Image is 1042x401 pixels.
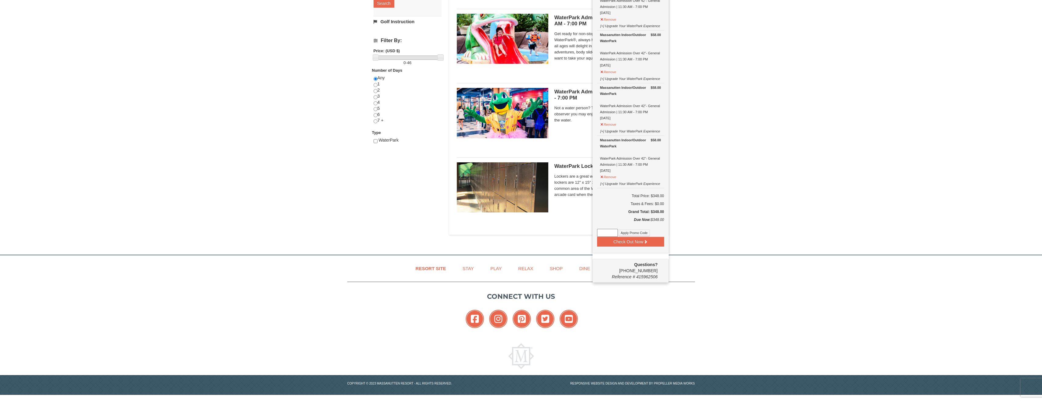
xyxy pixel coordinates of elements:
[374,38,442,43] h4: Filter By:
[372,130,381,135] strong: Type
[457,88,548,138] img: 6619917-1587-675fdf84.jpg
[600,85,661,121] div: WaterPark Admission Over 42"- General Admission | 11:30 AM - 7:00 PM [DATE]
[542,262,571,275] a: Shop
[600,21,661,29] button: [+] Upgrade Your WaterPark Experience
[510,262,541,275] a: Relax
[554,31,661,61] span: Get ready for non-stop thrills at the Massanutten WaterPark®, always heated to 84° Fahrenheit. Ch...
[408,262,454,275] a: Resort Site
[483,262,509,275] a: Play
[634,262,657,267] strong: Questions?
[374,60,442,66] label: -
[378,138,399,143] span: WaterPark
[570,382,695,385] a: Responsive website design and development by Propeller Media Works
[636,274,657,279] span: 415962506
[374,49,400,53] strong: Price: (USD $)
[374,16,442,27] a: Golf Instruction
[374,75,442,130] div: Any 1 2 3 4 5 6 7 +
[600,137,661,149] div: Massanutten Indoor/Outdoor WaterPark
[612,274,635,279] span: Reference #
[597,262,658,273] span: [PHONE_NUMBER]
[597,237,664,247] button: Check Out Now
[600,179,661,187] button: [+] Upgrade Your WaterPark Experience
[455,262,482,275] a: Stay
[600,137,661,174] div: WaterPark Admission Over 42"- General Admission | 11:30 AM - 7:00 PM [DATE]
[600,85,661,97] div: Massanutten Indoor/Outdoor WaterPark
[600,74,661,82] button: [+] Upgrade Your WaterPark Experience
[457,162,548,212] img: 6619917-1005-d92ad057.png
[597,209,664,215] h5: Grand Total: $348.00
[457,14,548,64] img: 6619917-1570-0b90b492.jpg
[554,105,661,123] span: Not a water person? Then this ticket is just for you. As an observer you may enjoy the WaterPark ...
[554,173,661,198] span: Lockers are a great way to keep your valuables safe. The lockers are 12" x 15" x 18" in size and ...
[343,381,521,386] p: Copyright © 2023 Massanutten Resort - All Rights Reserved.
[597,193,664,199] h6: Total Price: $348.00
[600,127,661,134] button: [+] Upgrade Your WaterPark Experience
[600,120,617,128] button: Remove
[600,32,661,68] div: WaterPark Admission Over 42"- General Admission | 11:30 AM - 7:00 PM [DATE]
[597,201,664,207] div: Taxes & Fees: $0.00
[634,218,651,222] strong: Due Now:
[403,60,406,65] span: 0
[600,172,617,180] button: Remove
[372,68,403,73] strong: Number of Days
[600,67,617,75] button: Remove
[597,217,664,229] div: $348.00
[554,89,661,101] h5: WaterPark Admission- Observer | 11:30 AM - 7:00 PM
[651,32,661,38] strong: $58.00
[508,343,534,369] img: Massanutten Resort Logo
[554,163,661,169] h5: WaterPark Locker Rental
[600,32,661,44] div: Massanutten Indoor/Outdoor WaterPark
[407,60,411,65] span: 46
[651,137,661,143] strong: $58.00
[651,85,661,91] strong: $58.00
[554,15,661,27] h5: WaterPark Admission - Under 42" | 11:30 AM - 7:00 PM
[571,262,598,275] a: Dine
[347,291,695,302] p: Connect with us
[600,15,617,23] button: Remove
[619,229,650,236] button: Apply Promo Code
